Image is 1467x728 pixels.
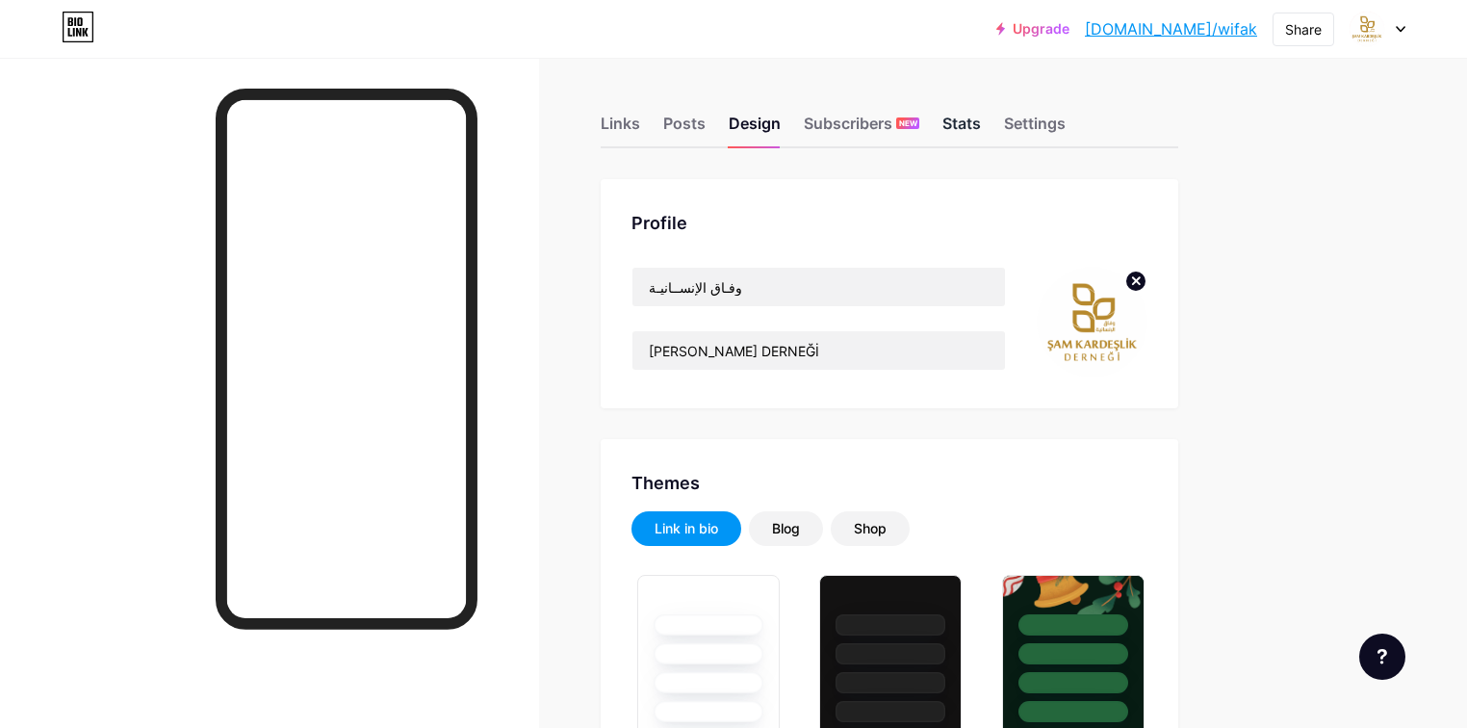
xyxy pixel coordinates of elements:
input: Name [632,268,1005,306]
div: Settings [1004,112,1066,146]
img: wifak [1037,267,1147,377]
div: Themes [631,470,1147,496]
div: Stats [942,112,981,146]
div: Design [729,112,781,146]
input: Bio [632,331,1005,370]
div: Posts [663,112,706,146]
span: NEW [899,117,917,129]
div: Shop [854,519,887,538]
img: wifak [1349,11,1385,47]
div: Subscribers [804,112,919,146]
a: [DOMAIN_NAME]/wifak [1085,17,1257,40]
div: Links [601,112,640,146]
div: Profile [631,210,1147,236]
a: Upgrade [996,21,1069,37]
div: Blog [772,519,800,538]
div: Share [1285,19,1322,39]
div: Link in bio [655,519,718,538]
